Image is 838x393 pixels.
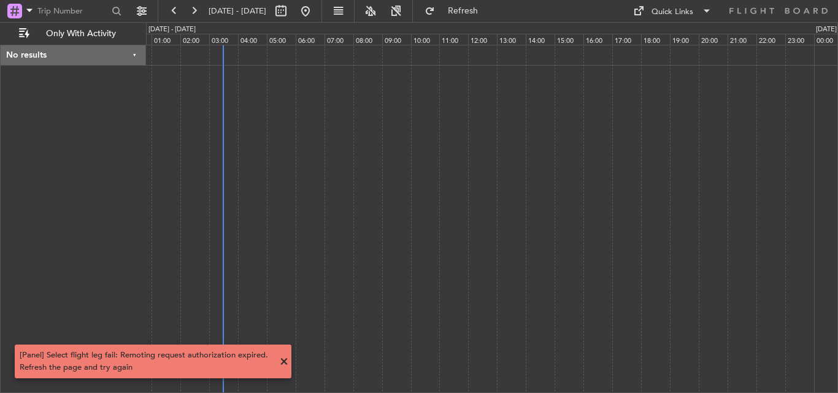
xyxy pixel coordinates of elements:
[627,1,718,21] button: Quick Links
[238,34,267,45] div: 04:00
[641,34,670,45] div: 18:00
[13,24,133,44] button: Only With Activity
[785,34,814,45] div: 23:00
[32,29,129,38] span: Only With Activity
[419,1,493,21] button: Refresh
[411,34,440,45] div: 10:00
[468,34,497,45] div: 12:00
[652,6,693,18] div: Quick Links
[209,34,238,45] div: 03:00
[583,34,612,45] div: 16:00
[37,2,108,20] input: Trip Number
[180,34,209,45] div: 02:00
[756,34,785,45] div: 22:00
[437,7,489,15] span: Refresh
[728,34,756,45] div: 21:00
[526,34,555,45] div: 14:00
[148,25,196,35] div: [DATE] - [DATE]
[353,34,382,45] div: 08:00
[555,34,583,45] div: 15:00
[670,34,699,45] div: 19:00
[296,34,325,45] div: 06:00
[209,6,266,17] span: [DATE] - [DATE]
[20,349,273,373] div: [Panel] Select flight leg fail: Remoting request authorization expired. Refresh the page and try ...
[439,34,468,45] div: 11:00
[699,34,728,45] div: 20:00
[382,34,411,45] div: 09:00
[497,34,526,45] div: 13:00
[152,34,180,45] div: 01:00
[325,34,353,45] div: 07:00
[612,34,641,45] div: 17:00
[267,34,296,45] div: 05:00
